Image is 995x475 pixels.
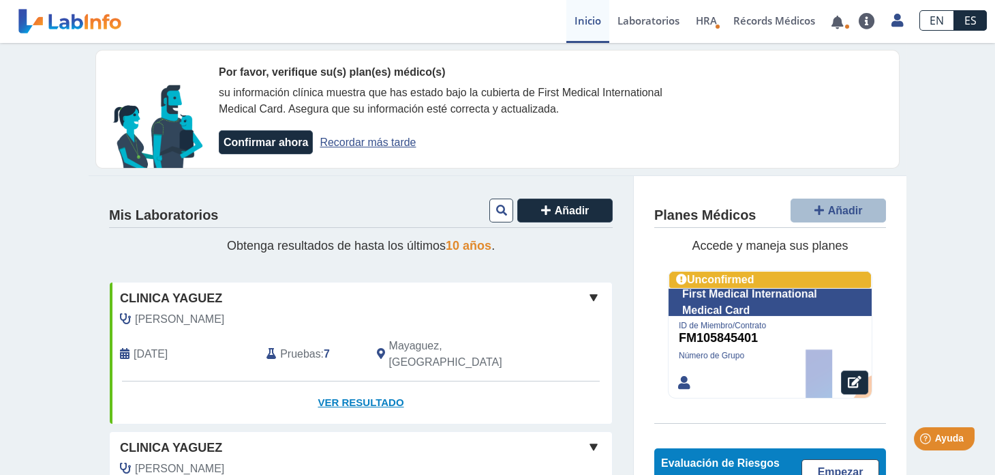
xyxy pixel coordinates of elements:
span: Pagan Torres, Pedro [135,311,224,328]
span: su información clínica muestra que has estado bajo la cubierta de First Medical International Med... [219,87,662,115]
span: Pruebas [280,346,320,362]
a: EN [919,10,954,31]
iframe: Help widget launcher [874,422,980,460]
span: Accede y maneja sus planes [692,239,848,253]
b: 7 [324,348,330,360]
button: Añadir [517,199,613,222]
span: 2025-09-11 [134,346,168,362]
span: 10 años [446,239,491,253]
div: Por favor, verifique su(s) plan(es) médico(s) [219,64,703,81]
span: Obtenga resultados de hasta los últimos . [227,239,495,253]
button: Añadir [791,199,886,222]
div: : [256,338,366,371]
button: Confirmar ahora [219,130,313,154]
a: Ver Resultado [110,382,612,424]
h4: Planes Médicos [654,207,756,224]
a: ES [954,10,987,31]
span: Añadir [555,205,590,216]
span: Añadir [828,205,863,216]
span: Clinica Yaguez [120,439,222,457]
span: Clinica Yaguez [120,289,222,308]
a: Recordar más tarde [320,136,416,148]
span: HRA [696,14,717,27]
span: Mayaguez, PR [389,338,540,371]
h4: Mis Laboratorios [109,207,218,224]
